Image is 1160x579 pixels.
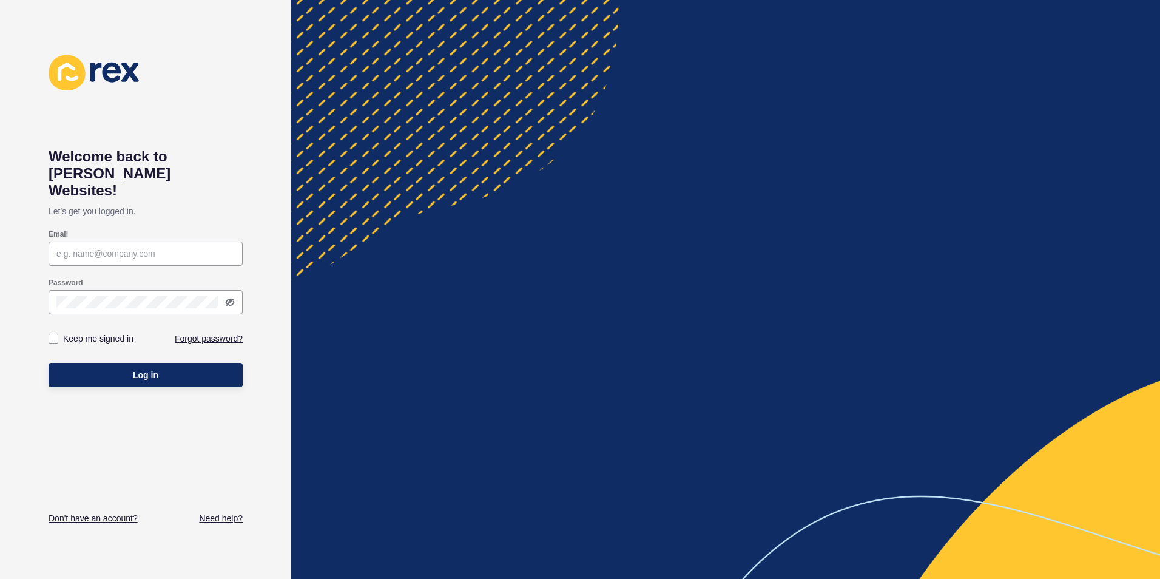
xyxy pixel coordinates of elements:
input: e.g. name@company.com [56,248,235,260]
span: Log in [133,369,158,381]
button: Log in [49,363,243,387]
a: Need help? [199,512,243,524]
label: Email [49,229,68,239]
p: Let's get you logged in. [49,199,243,223]
a: Don't have an account? [49,512,138,524]
label: Keep me signed in [63,333,133,345]
h1: Welcome back to [PERSON_NAME] Websites! [49,148,243,199]
a: Forgot password? [175,333,243,345]
label: Password [49,278,83,288]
